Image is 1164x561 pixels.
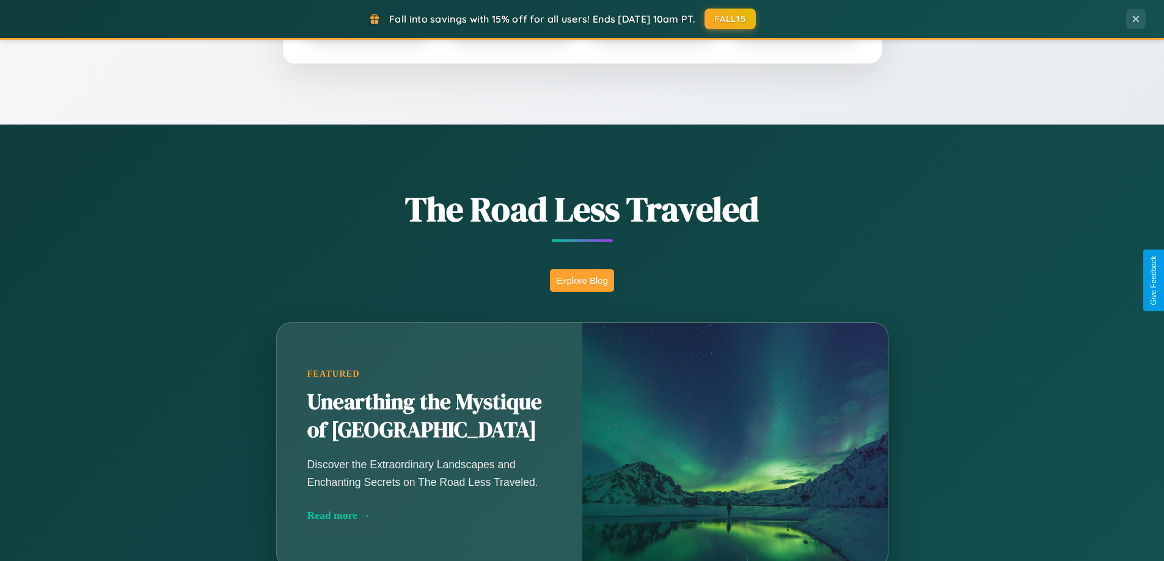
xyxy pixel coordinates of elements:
h2: Unearthing the Mystique of [GEOGRAPHIC_DATA] [307,388,552,444]
div: Read more → [307,509,552,522]
div: Give Feedback [1149,256,1158,305]
h1: The Road Less Traveled [216,186,949,233]
button: FALL15 [705,9,756,29]
div: Featured [307,369,552,379]
p: Discover the Extraordinary Landscapes and Enchanting Secrets on The Road Less Traveled. [307,456,552,490]
span: Fall into savings with 15% off for all users! Ends [DATE] 10am PT. [389,13,695,25]
button: Explore Blog [550,269,614,292]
